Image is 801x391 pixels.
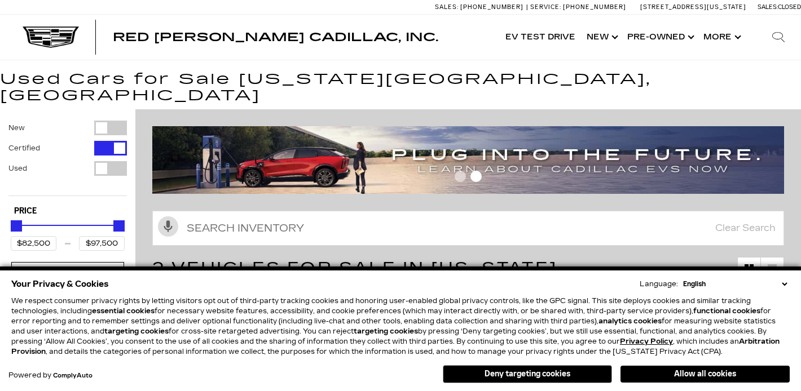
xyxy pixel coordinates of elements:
[435,4,526,10] a: Sales: [PHONE_NUMBER]
[526,4,629,10] a: Service: [PHONE_NUMBER]
[8,143,40,154] label: Certified
[104,327,169,335] strong: targeting cookies
[113,32,438,43] a: Red [PERSON_NAME] Cadillac, Inc.
[758,3,778,11] span: Sales:
[152,258,622,301] span: 2 Vehicles for Sale in [US_STATE][GEOGRAPHIC_DATA], [GEOGRAPHIC_DATA]
[500,15,581,60] a: EV Test Drive
[598,317,662,325] strong: analytics cookies
[622,15,698,60] a: Pre-Owned
[435,3,459,11] span: Sales:
[8,122,25,134] label: New
[640,3,746,11] a: [STREET_ADDRESS][US_STATE]
[11,276,109,292] span: Your Privacy & Cookies
[563,3,626,11] span: [PHONE_NUMBER]
[113,220,125,232] div: Maximum Price
[581,15,622,60] a: New
[354,327,418,335] strong: targeting cookies
[8,372,93,379] div: Powered by
[620,337,673,345] a: Privacy Policy
[152,211,784,246] input: Search Inventory
[92,307,155,315] strong: essential cookies
[680,279,790,289] select: Language Select
[158,216,178,237] svg: Click to toggle on voice search
[455,171,466,182] span: Go to slide 1
[23,26,79,48] img: Cadillac Dark Logo with Cadillac White Text
[11,216,125,251] div: Price
[8,163,27,174] label: Used
[460,3,523,11] span: [PHONE_NUMBER]
[152,126,784,194] img: ev-blog-post-banners4
[693,307,760,315] strong: functional cookies
[778,3,801,11] span: Closed
[14,206,121,216] h5: Price
[620,366,790,383] button: Allow all cookies
[11,220,22,232] div: Minimum Price
[530,3,561,11] span: Service:
[113,30,438,44] span: Red [PERSON_NAME] Cadillac, Inc.
[53,372,93,379] a: ComplyAuto
[79,236,125,251] input: Maximum
[11,296,790,357] p: We respect consumer privacy rights by letting visitors opt out of third-party tracking cookies an...
[11,262,124,292] div: ModelModel
[8,121,127,195] div: Filter by Vehicle Type
[698,15,745,60] button: More
[11,236,56,251] input: Minimum
[470,171,482,182] span: Go to slide 2
[640,281,678,287] div: Language:
[443,365,612,383] button: Deny targeting cookies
